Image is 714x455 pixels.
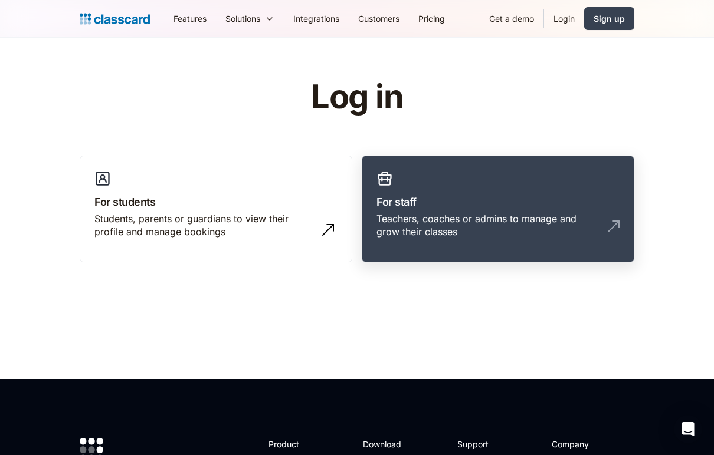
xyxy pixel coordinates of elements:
[544,5,584,32] a: Login
[594,12,625,25] div: Sign up
[94,212,314,239] div: Students, parents or guardians to view their profile and manage bookings
[552,438,630,450] h2: Company
[584,7,634,30] a: Sign up
[216,5,284,32] div: Solutions
[376,212,596,239] div: Teachers, coaches or admins to manage and grow their classes
[80,11,150,27] a: Logo
[164,5,216,32] a: Features
[225,12,260,25] div: Solutions
[674,415,702,443] div: Open Intercom Messenger
[349,5,409,32] a: Customers
[363,438,411,450] h2: Download
[268,438,332,450] h2: Product
[94,194,338,210] h3: For students
[480,5,543,32] a: Get a demo
[362,156,634,263] a: For staffTeachers, coaches or admins to manage and grow their classes
[409,5,454,32] a: Pricing
[284,5,349,32] a: Integrations
[170,79,545,116] h1: Log in
[376,194,620,210] h3: For staff
[457,438,505,450] h2: Support
[80,156,352,263] a: For studentsStudents, parents or guardians to view their profile and manage bookings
